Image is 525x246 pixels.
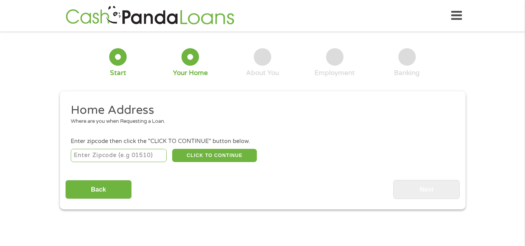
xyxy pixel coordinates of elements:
div: Where are you when Requesting a Loan. [71,118,448,126]
div: Enter zipcode then click the "CLICK TO CONTINUE" button below. [71,137,454,146]
div: Start [110,69,126,77]
input: Back [65,180,132,199]
div: About You [246,69,279,77]
div: Banking [394,69,420,77]
button: CLICK TO CONTINUE [172,149,257,162]
div: Your Home [173,69,208,77]
input: Next [393,180,460,199]
h2: Home Address [71,103,448,118]
img: GetLoanNow Logo [63,5,237,27]
div: Employment [314,69,355,77]
input: Enter Zipcode (e.g 01510) [71,149,167,162]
